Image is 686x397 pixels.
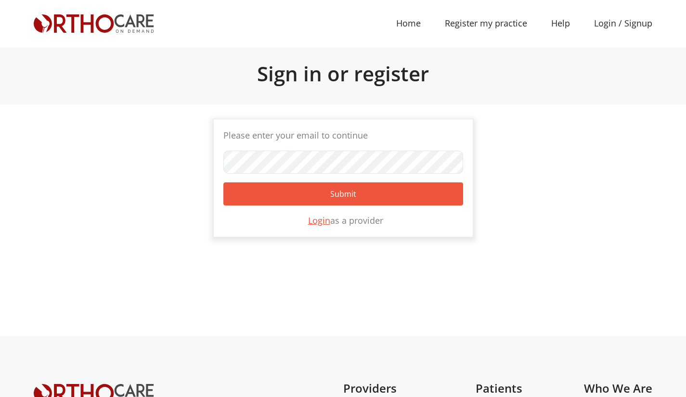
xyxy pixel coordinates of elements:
a: Home [384,13,433,34]
a: Help [539,13,582,34]
button: Submit [223,182,463,205]
span: as a provider [303,215,383,226]
h5: Who We Are [584,382,652,396]
a: Login / Signup [582,17,664,30]
h5: Providers [343,382,426,396]
h5: Patients [476,382,534,396]
p: Please enter your email to continue [223,129,463,142]
h2: Sign in or register [34,62,652,86]
a: Login [308,215,330,226]
a: Register my practice [433,13,539,34]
